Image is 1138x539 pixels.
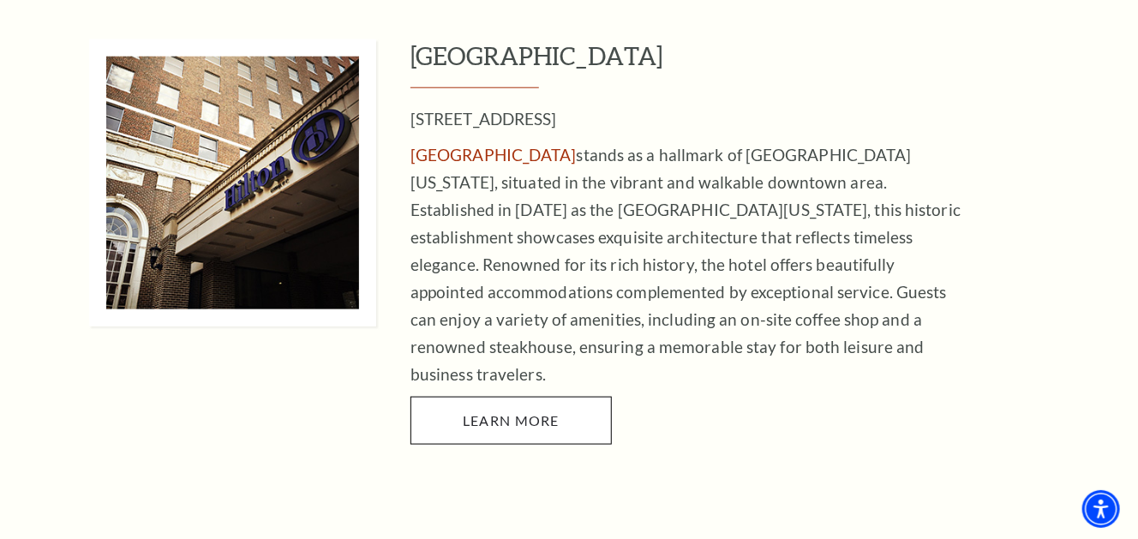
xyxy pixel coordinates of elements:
a: [GEOGRAPHIC_DATA] [410,145,577,165]
div: Accessibility Menu [1082,490,1120,528]
img: Hilton Fort Worth [89,39,376,326]
p: stands as a hallmark of [GEOGRAPHIC_DATA][US_STATE], situated in the vibrant and walkable downtow... [410,141,967,388]
a: LEARN MORE Hilton Fort Worth - open in a new tab [410,397,612,445]
h3: [GEOGRAPHIC_DATA] [410,39,1100,88]
span: LEARN MORE [463,412,560,428]
p: [STREET_ADDRESS] [410,105,967,133]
